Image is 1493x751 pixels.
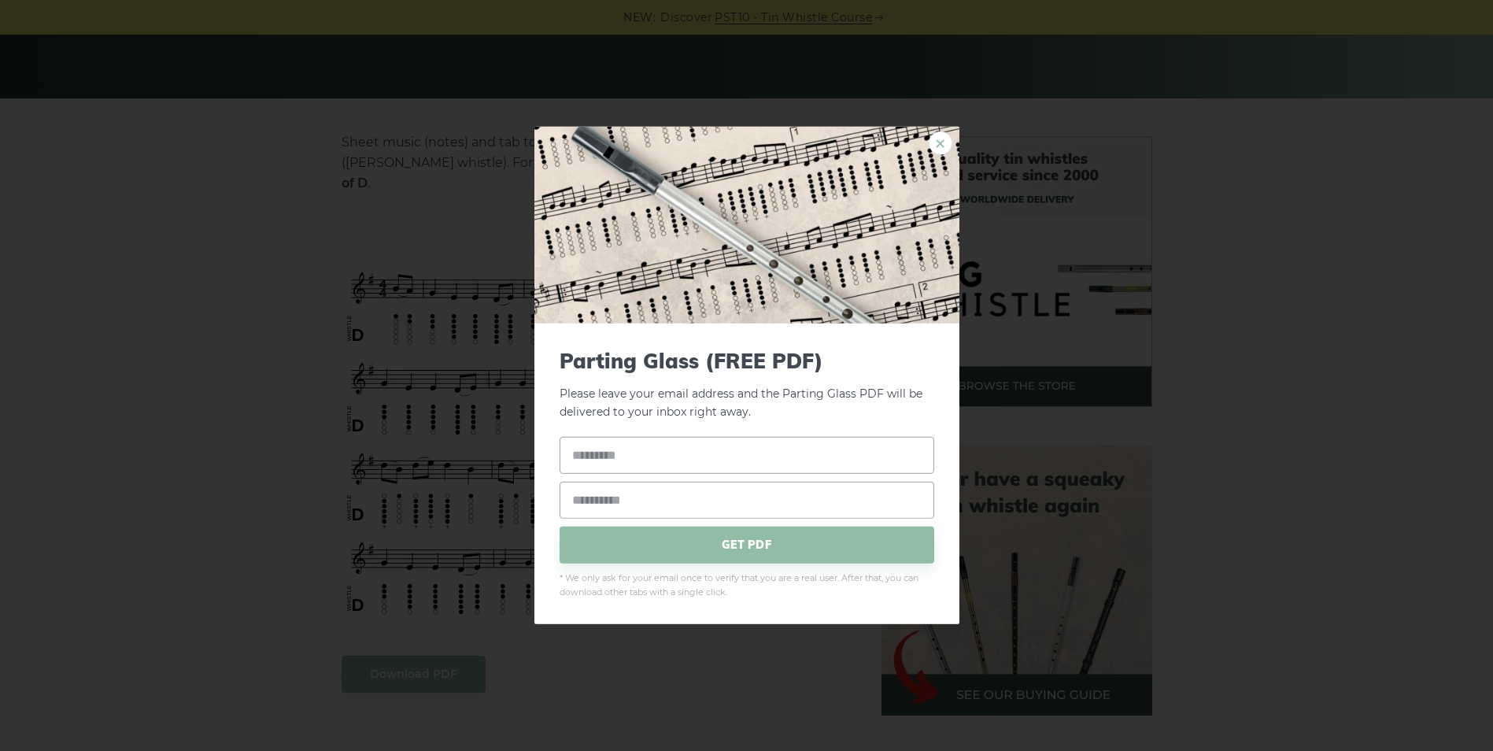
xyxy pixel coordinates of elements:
[560,571,934,599] span: * We only ask for your email once to verify that you are a real user. After that, you can downloa...
[560,349,934,373] span: Parting Glass (FREE PDF)
[560,526,934,563] span: GET PDF
[929,131,952,155] a: ×
[560,349,934,421] p: Please leave your email address and the Parting Glass PDF will be delivered to your inbox right a...
[534,127,959,324] img: Tin Whistle Tab Preview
